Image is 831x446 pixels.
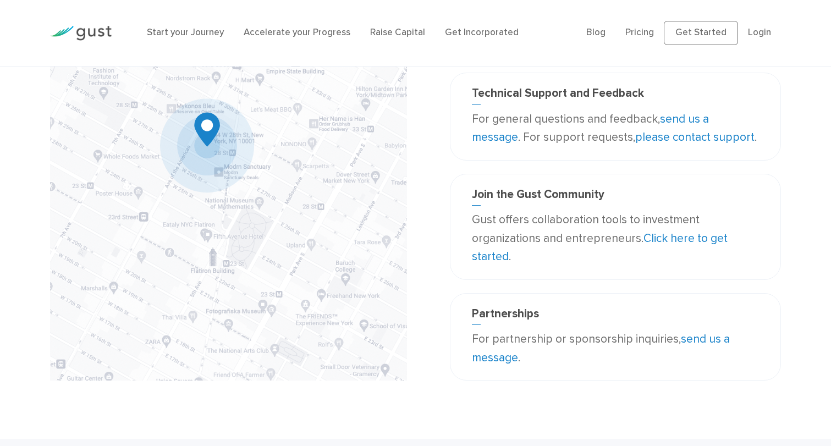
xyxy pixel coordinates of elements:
p: Gust offers collaboration tools to investment organizations and entrepreneurs. . [472,211,759,266]
h3: Partnerships [472,307,759,325]
a: send us a message [472,332,730,365]
a: please contact support [635,130,755,144]
a: Get Incorporated [445,27,519,38]
a: Start your Journey [147,27,224,38]
p: For partnership or sponsorship inquiries, . [472,330,759,367]
a: Blog [586,27,606,38]
img: Gust Logo [50,26,112,41]
a: Accelerate your Progress [244,27,350,38]
a: Raise Capital [370,27,425,38]
a: Login [748,27,771,38]
a: Get Started [664,21,738,45]
h3: Technical Support and Feedback [472,86,759,104]
p: For general questions and feedback, . For support requests, . [472,110,759,147]
h3: Join the Gust Community [472,188,759,206]
a: Pricing [625,27,654,38]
